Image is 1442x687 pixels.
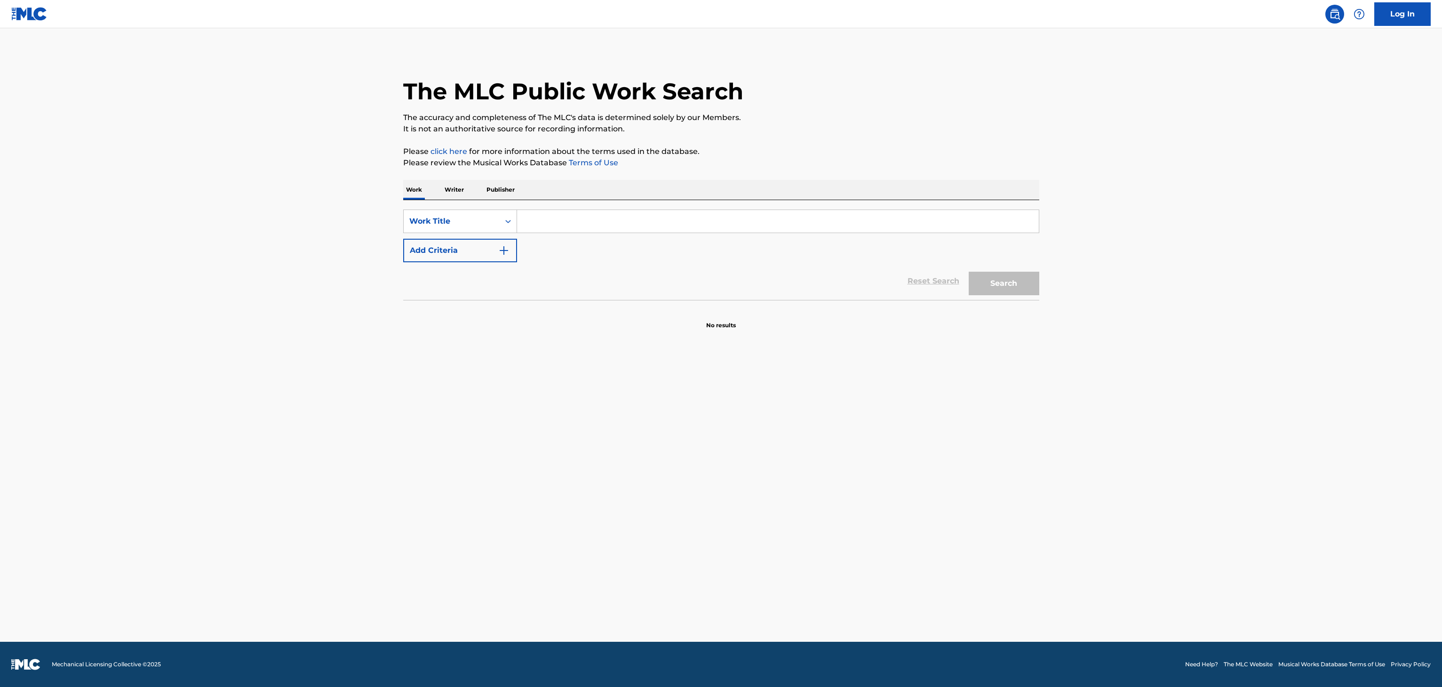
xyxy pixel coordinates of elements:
[403,146,1039,157] p: Please for more information about the terms used in the database.
[1395,642,1442,687] iframe: Chat Widget
[11,659,40,670] img: logo
[1329,8,1340,20] img: search
[403,123,1039,135] p: It is not an authoritative source for recording information.
[1354,8,1365,20] img: help
[403,112,1039,123] p: The accuracy and completeness of The MLC's data is determined solely by our Members.
[409,216,494,227] div: Work Title
[1391,660,1431,669] a: Privacy Policy
[567,158,618,167] a: Terms of Use
[52,660,161,669] span: Mechanical Licensing Collective © 2025
[403,239,517,262] button: Add Criteria
[1278,660,1385,669] a: Musical Works Database Terms of Use
[1350,5,1369,24] div: Help
[498,245,510,256] img: 9d2ae6d4665cec9f34b9.svg
[1374,2,1431,26] a: Log In
[1224,660,1273,669] a: The MLC Website
[1185,660,1218,669] a: Need Help?
[403,180,425,200] p: Work
[484,180,518,200] p: Publisher
[403,77,743,105] h1: The MLC Public Work Search
[430,147,467,156] a: click here
[442,180,467,200] p: Writer
[11,7,48,21] img: MLC Logo
[1325,5,1344,24] a: Public Search
[403,210,1039,300] form: Search Form
[706,310,736,330] p: No results
[403,157,1039,169] p: Please review the Musical Works Database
